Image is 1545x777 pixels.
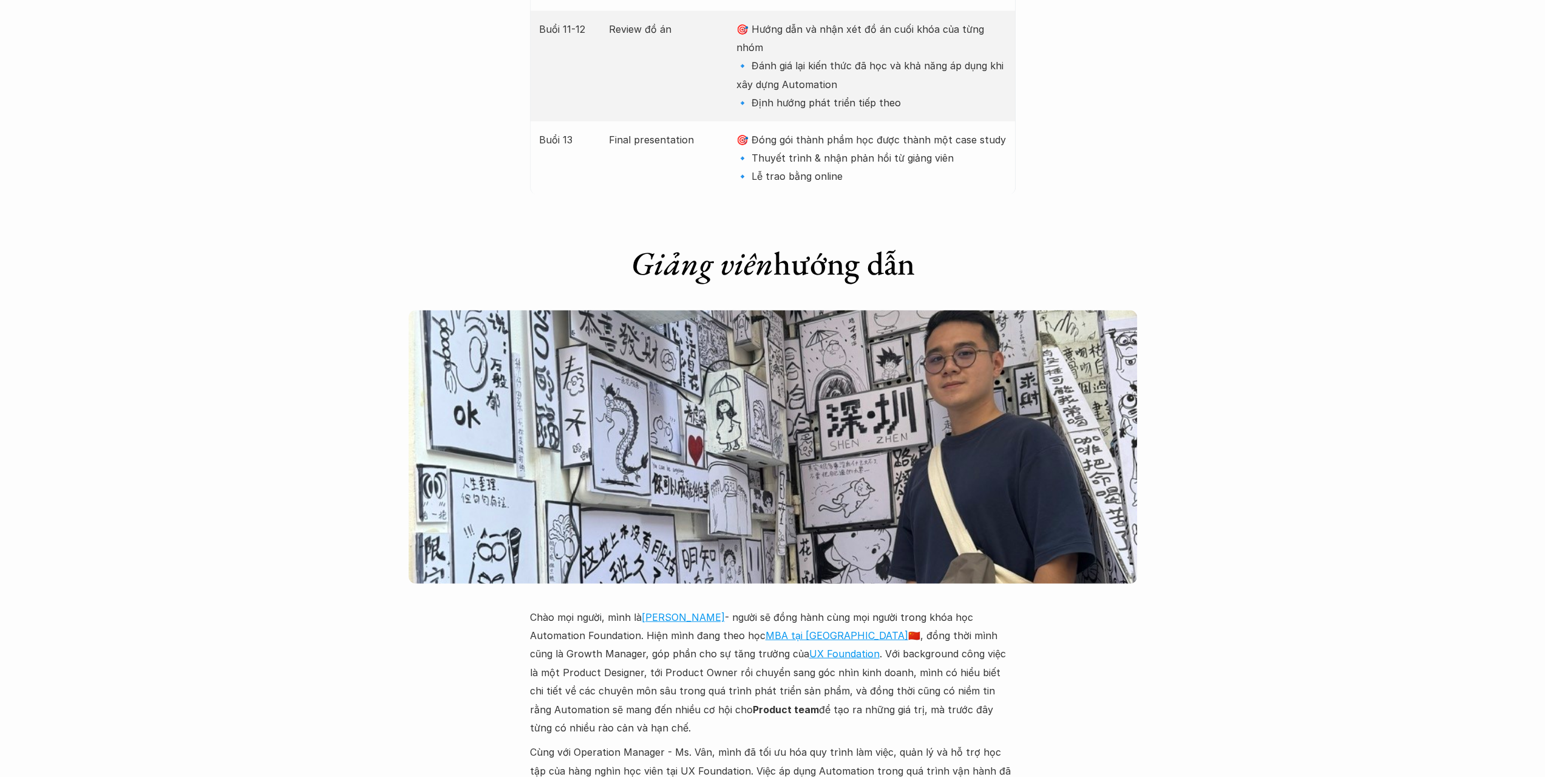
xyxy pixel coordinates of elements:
[530,608,1016,738] p: Chào mọi người, mình là - người sẽ đồng hành cùng mọi người trong khóa học Automation Foundation....
[609,20,724,38] p: Review đồ án
[809,648,880,660] a: UX Foundation
[736,20,1006,112] p: 🎯 Hướng dẫn và nhận xét đồ án cuối khóa của từng nhóm 🔹 Đánh giá lại kiến thức đã học và khả năng...
[642,611,725,623] a: [PERSON_NAME]
[530,244,1016,283] h1: hướng dẫn
[609,131,724,149] p: Final presentation
[766,629,908,642] a: MBA tại [GEOGRAPHIC_DATA]
[753,703,819,716] strong: Product team
[631,242,773,284] em: Giảng viên
[736,131,1006,186] p: 🎯 Đóng gói thành phầm học được thành một case study 🔹 Thuyết trình & nhận phản hồi từ giảng viên ...
[539,20,597,38] p: Buổi 11-12
[539,131,597,149] p: Buổi 13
